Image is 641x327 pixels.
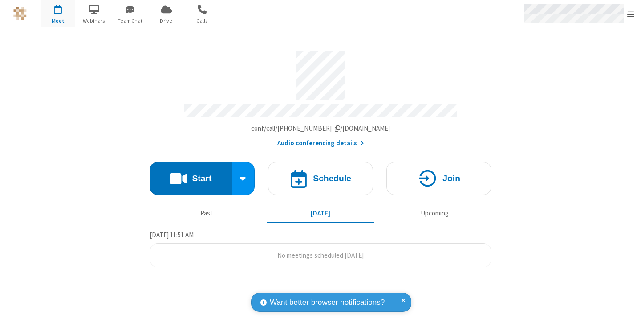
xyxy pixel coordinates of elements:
[251,124,390,132] span: Copy my meeting room link
[150,231,194,239] span: [DATE] 11:51 AM
[114,17,147,25] span: Team Chat
[41,17,75,25] span: Meet
[13,7,27,20] img: QA Selenium DO NOT DELETE OR CHANGE
[267,205,374,222] button: [DATE]
[313,174,351,183] h4: Schedule
[386,162,491,195] button: Join
[268,162,373,195] button: Schedule
[186,17,219,25] span: Calls
[251,124,390,134] button: Copy my meeting room linkCopy my meeting room link
[150,230,491,268] section: Today's Meetings
[150,44,491,148] section: Account details
[381,205,488,222] button: Upcoming
[150,162,232,195] button: Start
[232,162,255,195] div: Start conference options
[77,17,111,25] span: Webinars
[277,138,364,148] button: Audio conferencing details
[150,17,183,25] span: Drive
[619,304,634,321] iframe: Chat
[277,251,364,259] span: No meetings scheduled [DATE]
[442,174,460,183] h4: Join
[192,174,211,183] h4: Start
[270,297,385,308] span: Want better browser notifications?
[153,205,260,222] button: Past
